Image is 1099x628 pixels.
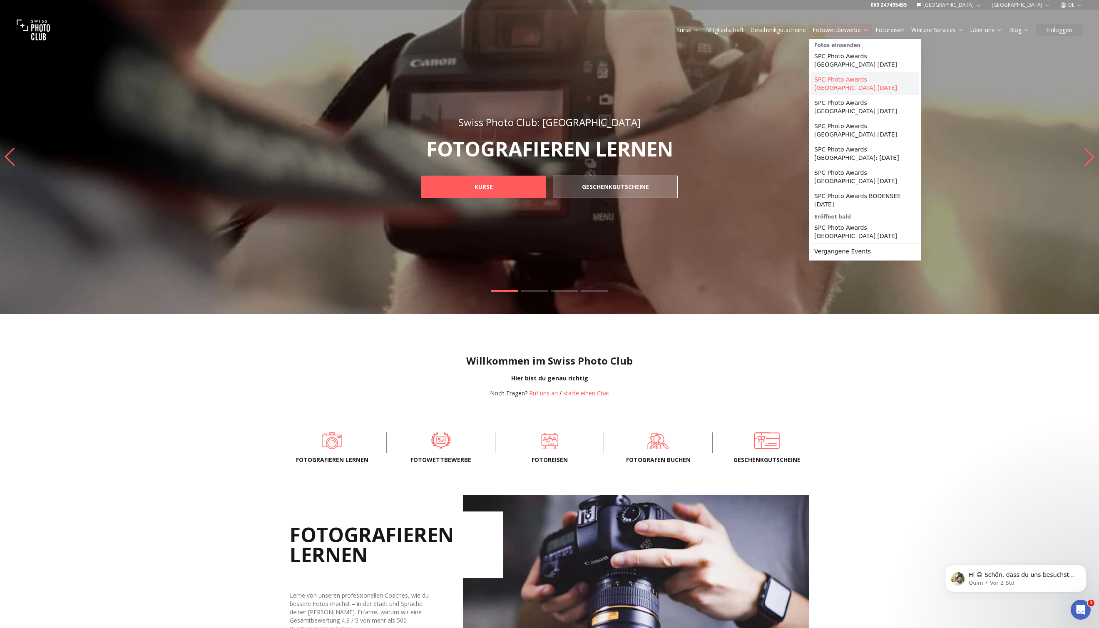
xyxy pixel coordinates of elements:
a: SPC Photo Awards BODENSEE [DATE] [811,189,919,212]
a: FOTOGRAFEN BUCHEN [617,432,699,449]
a: SPC Photo Awards [GEOGRAPHIC_DATA] [DATE] [811,119,919,142]
a: SPC Photo Awards [GEOGRAPHIC_DATA] [DATE] [811,220,919,243]
button: Mitgliedschaft [703,24,747,36]
button: Über uns [967,24,1006,36]
span: FOTOGRAFEN BUCHEN [617,456,699,464]
a: SPC Photo Awards [GEOGRAPHIC_DATA] [DATE] [811,165,919,189]
h1: Willkommen im Swiss Photo Club [7,354,1092,367]
span: Fotowettbewerbe [400,456,482,464]
img: Swiss photo club [17,13,50,47]
a: Über uns [970,26,1002,34]
span: Geschenkgutscheine [726,456,808,464]
a: Mitgliedschaft [706,26,744,34]
div: Eröffnet bald [811,212,919,220]
a: SPC Photo Awards [GEOGRAPHIC_DATA] [DATE] [811,49,919,72]
div: Hier bist du genau richtig [7,374,1092,382]
a: Ruf uns an [529,389,558,397]
a: Blog [1009,26,1029,34]
button: Geschenkgutscheine [747,24,809,36]
a: Fotografieren lernen [291,432,373,449]
button: starte einen Chat [563,389,609,397]
div: Fotos einsenden [811,40,919,49]
a: Geschenkgutscheine [751,26,806,34]
b: GESCHENKGUTSCHEINE [582,183,649,191]
span: Fotografieren lernen [291,456,373,464]
a: Vergangene Events [811,244,919,259]
a: GESCHENKGUTSCHEINE [553,176,678,198]
div: / [490,389,609,397]
p: FOTOGRAFIEREN LERNEN [403,139,696,159]
button: Weitere Services [908,24,967,36]
span: Swiss Photo Club: [GEOGRAPHIC_DATA] [458,115,641,129]
a: Weitere Services [911,26,964,34]
a: Kurse [676,26,699,34]
a: 069 247495455 [870,2,907,8]
b: KURSE [475,183,493,191]
a: Geschenkgutscheine [726,432,808,449]
a: Fotowettbewerbe [813,26,869,34]
span: Fotoreisen [509,456,590,464]
h2: FOTOGRAFIEREN LERNEN [290,511,503,578]
a: Fotoreisen [509,432,590,449]
button: Einloggen [1036,24,1082,36]
span: Noch Fragen? [490,389,527,397]
a: KURSE [421,176,546,198]
button: Fotoreisen [872,24,908,36]
button: Kurse [673,24,703,36]
iframe: Intercom live chat [1071,600,1091,620]
a: SPC Photo Awards [GEOGRAPHIC_DATA] [DATE] [811,72,919,95]
span: 1 [1088,600,1094,606]
iframe: Intercom notifications Nachricht [932,547,1099,606]
button: Blog [1006,24,1033,36]
button: Fotowettbewerbe [809,24,872,36]
a: SPC Photo Awards [GEOGRAPHIC_DATA]: [DATE] [811,142,919,165]
a: Fotowettbewerbe [400,432,482,449]
a: SPC Photo Awards [GEOGRAPHIC_DATA] [DATE] [811,95,919,119]
a: Fotoreisen [875,26,905,34]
